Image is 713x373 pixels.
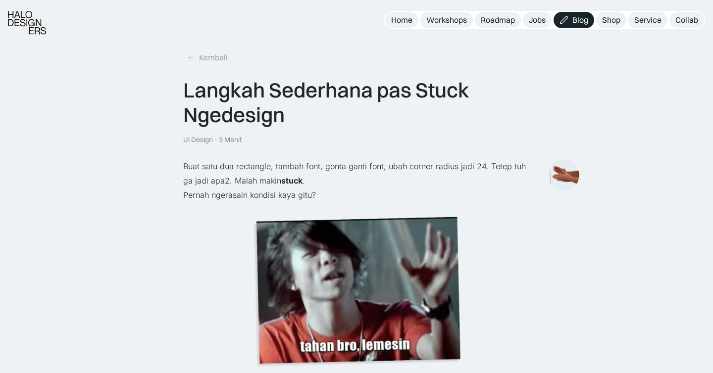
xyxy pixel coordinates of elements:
[183,49,232,66] a: Kembali
[214,136,218,144] div: ·
[475,12,521,28] a: Roadmap
[669,12,704,28] a: Collab
[183,136,213,144] div: UI Design
[634,15,662,25] div: Service
[281,176,303,186] strong: stuck
[523,12,552,28] a: Jobs
[426,15,467,25] div: Workshops
[183,188,530,202] p: Pernah ngerasain kondisi kaya gitu?
[199,52,228,63] div: Kembali
[554,12,594,28] a: Blog
[675,15,698,25] div: Collab
[529,15,546,25] div: Jobs
[420,12,473,28] a: Workshops
[596,12,626,28] a: Shop
[183,78,530,128] div: Langkah Sederhana pas Stuck Ngedesign
[481,15,515,25] div: Roadmap
[385,12,418,28] a: Home
[183,159,530,188] p: Buat satu dua rectangle, tambah font, gonta ganti font, ubah corner radius jadi 24. Tetep tuh ga ...
[183,202,530,217] p: ‍
[628,12,667,28] a: Service
[602,15,620,25] div: Shop
[391,15,412,25] div: Home
[572,15,588,25] div: Blog
[219,136,242,144] div: 3 Menit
